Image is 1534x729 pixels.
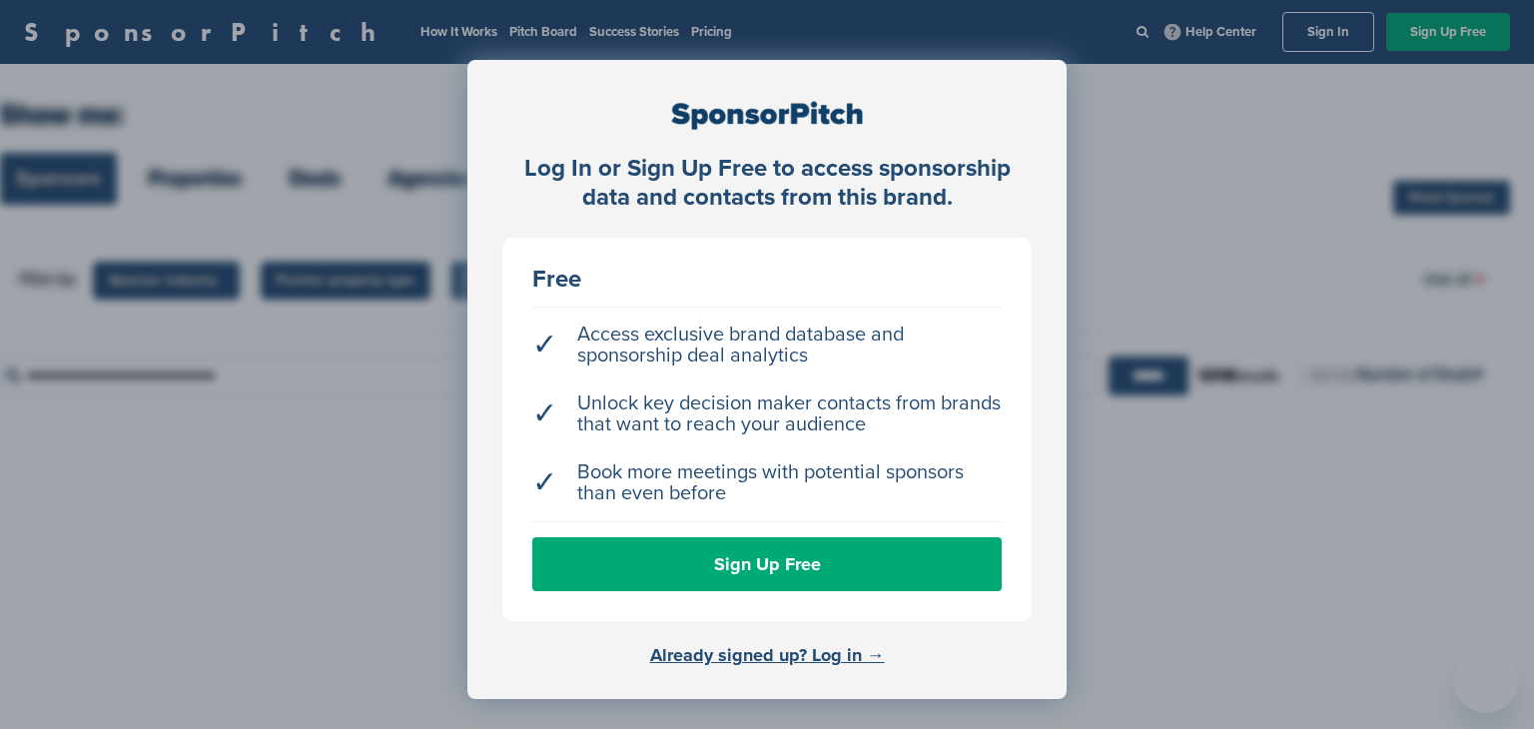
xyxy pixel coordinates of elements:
span: ✓ [532,403,557,424]
span: ✓ [532,472,557,493]
iframe: Button to launch messaging window [1454,649,1518,713]
li: Book more meetings with potential sponsors than even before [532,452,1002,514]
li: Unlock key decision maker contacts from brands that want to reach your audience [532,383,1002,445]
div: Free [532,268,1002,292]
a: Sign Up Free [532,537,1002,591]
a: Already signed up? Log in → [650,644,885,666]
li: Access exclusive brand database and sponsorship deal analytics [532,315,1002,376]
div: Log In or Sign Up Free to access sponsorship data and contacts from this brand. [502,155,1032,213]
span: ✓ [532,335,557,356]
